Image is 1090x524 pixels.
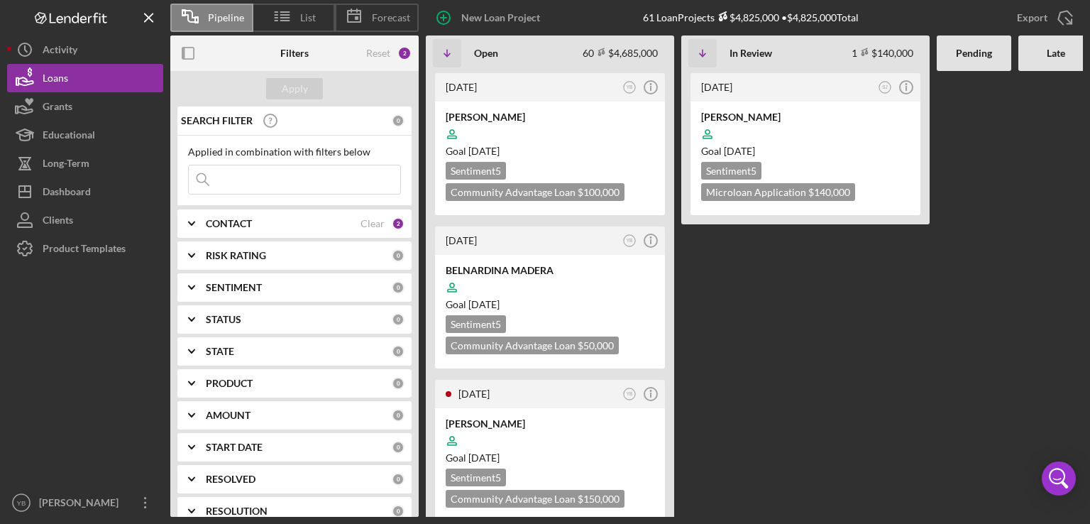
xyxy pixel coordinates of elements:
button: YB [620,78,639,97]
b: PRODUCT [206,378,253,389]
text: SJ [882,84,888,89]
b: Filters [280,48,309,59]
div: Sentiment 5 [446,315,506,333]
span: Forecast [372,12,410,23]
button: Apply [266,78,323,99]
div: Open Intercom Messenger [1042,462,1076,496]
div: [PERSON_NAME] [446,417,654,431]
button: Activity [7,36,163,64]
div: Product Templates [43,234,126,266]
button: Product Templates [7,234,163,263]
text: YB [627,84,633,89]
div: [PERSON_NAME] [446,110,654,124]
div: 0 [392,313,404,326]
time: 2025-04-21 19:07 [701,81,732,93]
b: RESOLUTION [206,506,268,517]
div: 1 $140,000 [852,47,913,59]
b: Pending [956,48,992,59]
div: Apply [282,78,308,99]
b: RESOLVED [206,474,255,485]
div: Dashboard [43,178,91,209]
b: Open [474,48,498,59]
text: YB [627,238,633,243]
div: 0 [392,377,404,390]
time: 11/26/2025 [468,298,500,310]
span: Pipeline [208,12,244,23]
time: 2025-09-24 18:03 [458,388,490,400]
time: 11/17/2025 [468,145,500,157]
b: CONTACT [206,218,252,229]
div: 61 Loan Projects • $4,825,000 Total [643,11,859,23]
div: $4,825,000 [715,11,779,23]
div: 0 [392,249,404,262]
b: STATE [206,346,234,357]
span: Goal [701,145,755,157]
div: Microloan Application [701,183,855,201]
a: [DATE]SJ[PERSON_NAME]Goal [DATE]Sentiment5Microloan Application $140,000 [688,71,923,217]
div: 0 [392,473,404,486]
div: Sentiment 5 [446,162,506,180]
text: YB [627,391,633,396]
div: [PERSON_NAME] [701,110,910,124]
div: 0 [392,114,404,127]
b: In Review [730,48,772,59]
div: Clients [43,206,73,238]
div: Export [1017,4,1047,32]
b: AMOUNT [206,410,251,421]
span: Goal [446,145,500,157]
b: START DATE [206,442,263,453]
div: 0 [392,281,404,294]
a: Clients [7,206,163,234]
div: Loans [43,64,68,96]
time: 2025-09-26 20:19 [446,81,477,93]
div: New Loan Project [461,4,540,32]
span: $50,000 [578,339,614,351]
div: Activity [43,36,77,67]
button: YB [620,231,639,251]
time: 05/12/2025 [724,145,755,157]
div: 0 [392,409,404,422]
button: Educational [7,121,163,149]
button: SJ [876,78,895,97]
b: STATUS [206,314,241,325]
span: $100,000 [578,186,620,198]
text: YB [17,499,26,507]
button: Dashboard [7,178,163,206]
span: $150,000 [578,493,620,505]
div: 0 [392,441,404,454]
b: RISK RATING [206,250,266,261]
button: Long-Term [7,149,163,178]
span: $140,000 [808,186,850,198]
div: Applied in combination with filters below [188,146,401,158]
div: 0 [392,505,404,518]
b: Late [1047,48,1065,59]
div: 2 [392,217,404,230]
div: Educational [43,121,95,153]
div: [PERSON_NAME] [35,488,128,520]
div: 0 [392,345,404,358]
div: 60 $4,685,000 [583,47,658,59]
button: YB[PERSON_NAME] [7,488,163,517]
div: Sentiment 5 [446,469,506,486]
a: [DATE]YBBELNARDINA MADERAGoal [DATE]Sentiment5Community Advantage Loan $50,000 [433,224,667,371]
div: Community Advantage Loan [446,490,624,508]
b: SEARCH FILTER [181,115,253,126]
div: Community Advantage Loan [446,183,624,201]
button: Grants [7,92,163,121]
span: Goal [446,298,500,310]
button: Export [1003,4,1083,32]
button: New Loan Project [426,4,554,32]
time: 12/02/2025 [468,452,500,464]
div: Clear [360,218,385,229]
a: [DATE]YB[PERSON_NAME]Goal [DATE]Sentiment5Community Advantage Loan $150,000 [433,378,667,524]
button: Loans [7,64,163,92]
span: List [300,12,316,23]
b: SENTIMENT [206,282,262,293]
div: Long-Term [43,149,89,181]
